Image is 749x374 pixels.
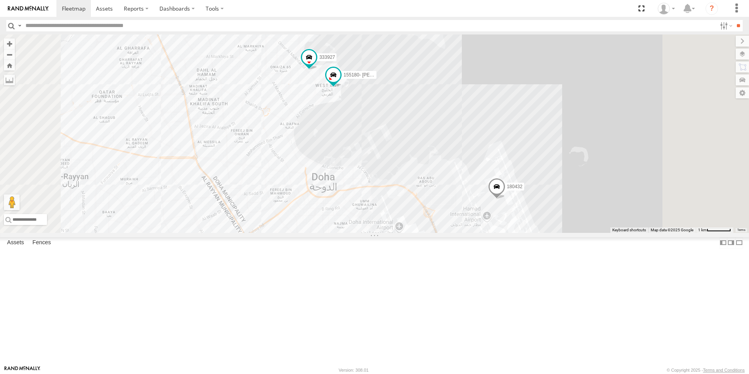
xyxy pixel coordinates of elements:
[16,20,23,31] label: Search Query
[735,237,743,249] label: Hide Summary Table
[4,49,15,60] button: Zoom out
[4,194,20,210] button: Drag Pegman onto the map to open Street View
[507,184,523,190] span: 180432
[29,237,55,248] label: Fences
[655,3,678,15] div: Dinel Dineshan
[703,368,745,372] a: Terms and Conditions
[344,73,401,78] span: 155180- [PERSON_NAME]
[4,60,15,71] button: Zoom Home
[667,368,745,372] div: © Copyright 2025 -
[4,38,15,49] button: Zoom in
[727,237,735,249] label: Dock Summary Table to the Right
[736,87,749,98] label: Map Settings
[612,227,646,233] button: Keyboard shortcuts
[339,368,369,372] div: Version: 308.01
[719,237,727,249] label: Dock Summary Table to the Left
[717,20,734,31] label: Search Filter Options
[696,227,733,233] button: Map Scale: 1 km per 58 pixels
[319,55,335,60] span: 333927
[698,228,707,232] span: 1 km
[651,228,693,232] span: Map data ©2025 Google
[706,2,718,15] i: ?
[737,229,745,232] a: Terms (opens in new tab)
[4,366,40,374] a: Visit our Website
[8,6,49,11] img: rand-logo.svg
[4,74,15,85] label: Measure
[3,237,28,248] label: Assets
